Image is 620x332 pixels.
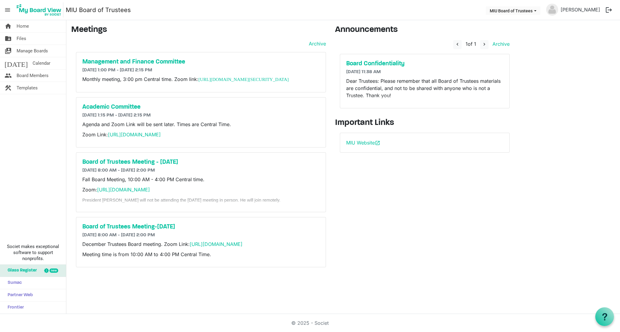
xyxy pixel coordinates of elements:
[17,82,38,94] span: Templates
[291,320,329,326] a: © 2025 - Societ
[5,277,22,289] span: Sumac
[466,41,468,47] span: 1
[482,42,487,47] span: navigate_next
[5,302,24,314] span: Frontier
[82,232,320,238] h6: [DATE] 8:00 AM - [DATE] 2:00 PM
[455,42,460,47] span: navigate_before
[82,113,320,118] h6: [DATE] 1:15 PM - [DATE] 2:15 PM
[82,58,320,66] a: Management and Finance Committee
[82,132,161,138] span: Zoom Link:
[346,70,381,74] span: [DATE] 11:38 AM
[82,251,211,257] span: Meeting time is from 10:00 AM to 4:00 PM Central Time.
[3,244,63,262] span: Societ makes exceptional software to support nonprofits.
[15,2,63,17] img: My Board View Logo
[17,45,48,57] span: Manage Boards
[82,240,320,248] p: December Trustees Board meeting. Zoom Link:
[17,33,26,45] span: Files
[198,77,289,82] a: [URL][DOMAIN_NAME][SECURITY_DATA]
[82,186,320,193] p: Zoom:
[190,241,242,247] a: [URL][DOMAIN_NAME]
[346,140,380,146] a: MIU Websiteopen_in_new
[5,70,12,82] span: people
[66,4,131,16] a: MIU Board of Trustees
[5,82,12,94] span: construction
[82,168,320,173] h6: [DATE] 8:00 AM - [DATE] 2:00 PM
[97,187,150,193] a: [URL][DOMAIN_NAME]
[82,67,320,73] h6: [DATE] 1:00 PM - [DATE] 2:15 PM
[546,4,558,16] img: no-profile-picture.svg
[5,20,12,32] span: home
[335,118,514,128] h3: Important Links
[15,2,66,17] a: My Board View Logo
[480,40,489,49] button: navigate_next
[82,223,320,231] a: Board of Trustees Meeting-[DATE]
[17,70,49,82] span: Board Members
[82,104,320,111] a: Academic Committee
[82,121,320,128] p: Agenda and Zoom Link will be sent later. Times are Central Time.
[346,60,503,67] a: Board Confidentiality
[2,4,13,16] span: menu
[466,41,476,47] span: of 1
[375,140,380,146] span: open_in_new
[71,25,326,35] h3: Meetings
[5,265,37,277] span: Glass Register
[5,289,33,301] span: Partner Web
[17,20,29,32] span: Home
[108,132,161,138] a: [URL][DOMAIN_NAME]
[49,268,58,273] div: new
[306,40,326,47] a: Archive
[82,176,320,183] p: Fall Board Meeting, 10:00 AM - 4:00 PM Central time.
[558,4,603,16] a: [PERSON_NAME]
[5,45,12,57] span: switch_account
[33,57,50,69] span: Calendar
[486,6,540,15] button: MIU Board of Trustees dropdownbutton
[5,57,28,69] span: [DATE]
[82,198,280,203] span: President [PERSON_NAME] will not be attending the [DATE] meeting in person. He will join remotely.
[453,40,462,49] button: navigate_before
[82,159,320,166] a: Board of Trustees Meeting - [DATE]
[335,25,514,35] h3: Announcements
[5,33,12,45] span: folder_shared
[346,77,503,99] p: Dear Trustees: Please remember that all Board of Trustees materials are confidential, and not to ...
[490,41,510,47] a: Archive
[82,76,320,83] p: Monthly meeting, 3:00 pm Central time. Zoom link:
[603,4,615,16] button: logout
